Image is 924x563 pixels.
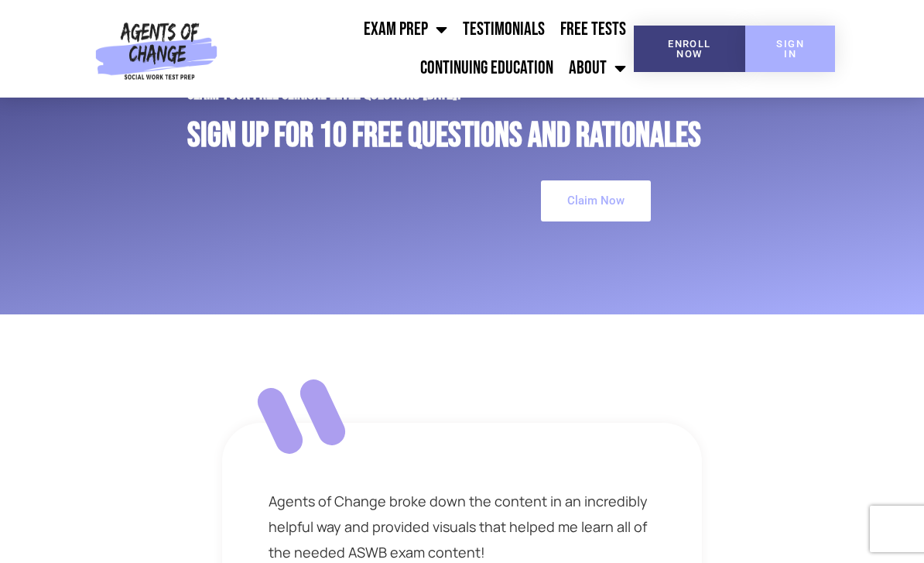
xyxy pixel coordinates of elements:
h4: SIGN UP FOR 10 FREE QUESTIONS AND RATIONALES [187,118,903,153]
span: Enroll Now [659,39,721,59]
a: Exam Prep [356,10,455,49]
nav: Menu [224,10,634,88]
h5: Claim your free Clinical LEvel questions [DATE]! [187,86,903,103]
a: Free Tests [553,10,634,49]
a: About [561,49,634,88]
span: Claim Now [567,195,625,207]
a: Claim Now [541,180,651,221]
a: Continuing Education [412,49,561,88]
a: SIGN IN [745,26,835,72]
a: Enroll Now [634,26,746,72]
a: Testimonials [455,10,553,49]
span: SIGN IN [770,39,810,59]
